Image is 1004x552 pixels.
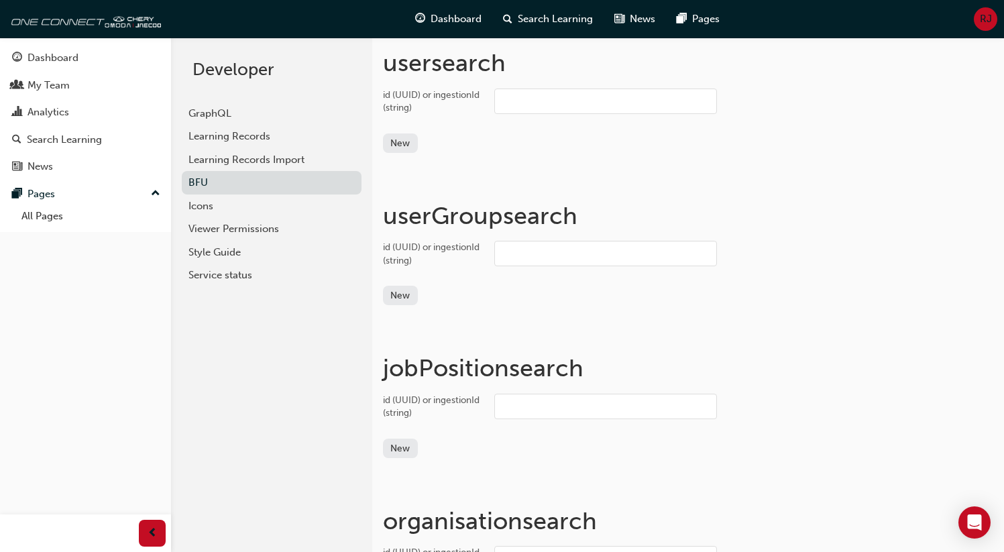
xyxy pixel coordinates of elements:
span: search-icon [12,134,21,146]
div: Service status [188,268,355,283]
span: guage-icon [12,52,22,64]
div: Open Intercom Messenger [958,506,991,539]
div: My Team [27,78,70,93]
a: GraphQL [182,102,361,125]
button: RJ [974,7,997,31]
div: id (UUID) or ingestionId (string) [383,89,484,115]
a: Icons [182,195,361,218]
span: Dashboard [431,11,482,27]
button: New [383,439,418,458]
div: GraphQL [188,106,355,121]
h1: userGroup search [383,201,993,231]
div: Pages [27,186,55,202]
h1: organisation search [383,506,993,536]
a: search-iconSearch Learning [492,5,604,33]
div: Dashboard [27,50,78,66]
div: id (UUID) or ingestionId (string) [383,394,484,420]
div: Learning Records [188,129,355,144]
a: Learning Records [182,125,361,148]
a: Dashboard [5,46,166,70]
span: RJ [980,11,992,27]
h2: Developer [192,59,351,80]
div: News [27,159,53,174]
span: prev-icon [148,525,158,542]
a: Search Learning [5,127,166,152]
span: search-icon [503,11,512,27]
div: Viewer Permissions [188,221,355,237]
a: Analytics [5,100,166,125]
button: New [383,133,418,153]
span: news-icon [614,11,624,27]
div: id (UUID) or ingestionId (string) [383,241,484,267]
div: Learning Records Import [188,152,355,168]
span: guage-icon [415,11,425,27]
a: Learning Records Import [182,148,361,172]
span: pages-icon [12,188,22,201]
span: Search Learning [518,11,593,27]
span: News [630,11,655,27]
span: people-icon [12,80,22,92]
a: News [5,154,166,179]
h1: jobPosition search [383,353,993,383]
input: id (UUID) or ingestionId (string) [494,394,717,419]
span: Pages [692,11,720,27]
a: Style Guide [182,241,361,264]
div: Icons [188,199,355,214]
button: New [383,286,418,305]
input: id (UUID) or ingestionId (string) [494,241,717,266]
div: Search Learning [27,132,102,148]
a: guage-iconDashboard [404,5,492,33]
button: Pages [5,182,166,207]
a: Service status [182,264,361,287]
span: pages-icon [677,11,687,27]
a: All Pages [16,206,166,227]
span: up-icon [151,185,160,203]
div: Analytics [27,105,69,120]
span: chart-icon [12,107,22,119]
span: news-icon [12,161,22,173]
button: DashboardMy TeamAnalyticsSearch LearningNews [5,43,166,182]
h1: user search [383,48,993,78]
div: Style Guide [188,245,355,260]
a: BFU [182,171,361,195]
a: news-iconNews [604,5,666,33]
a: My Team [5,73,166,98]
a: Viewer Permissions [182,217,361,241]
a: pages-iconPages [666,5,730,33]
input: id (UUID) or ingestionId (string) [494,89,717,114]
img: oneconnect [7,5,161,32]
